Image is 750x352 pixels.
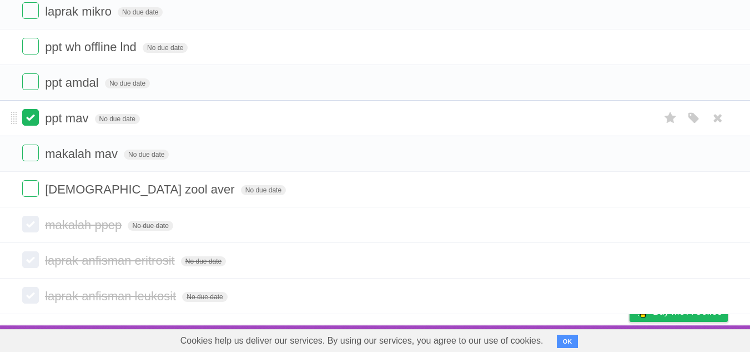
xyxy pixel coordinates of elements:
span: laprak mikro [45,4,114,18]
span: laprak anfisman leukosit [45,289,179,303]
button: OK [557,335,578,348]
span: No due date [105,78,150,88]
span: No due date [118,7,163,17]
label: Done [22,38,39,54]
label: Done [22,216,39,232]
span: ppt wh offline lnd [45,40,139,54]
a: Privacy [615,328,644,349]
label: Done [22,180,39,197]
a: Developers [519,328,563,349]
label: Done [22,145,39,161]
span: Buy me a coffee [653,302,722,321]
label: Done [22,109,39,126]
label: Done [22,2,39,19]
span: No due date [143,43,188,53]
span: Cookies help us deliver our services. By using our services, you agree to our use of cookies. [169,330,555,352]
span: No due date [124,150,169,160]
a: Terms [577,328,602,349]
span: ppt amdal [45,76,102,90]
span: No due date [182,292,227,302]
label: Star task [660,109,681,127]
label: Done [22,73,39,90]
span: laprak anfisman eritrosit [45,254,178,267]
span: makalah ppep [45,218,124,232]
span: [DEMOGRAPHIC_DATA] zool aver [45,182,237,196]
span: No due date [95,114,140,124]
label: Done [22,287,39,304]
span: No due date [241,185,286,195]
label: Done [22,251,39,268]
a: Suggest a feature [658,328,728,349]
span: No due date [128,221,173,231]
span: No due date [181,256,226,266]
a: About [482,328,505,349]
span: makalah mav [45,147,120,161]
span: ppt mav [45,111,91,125]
